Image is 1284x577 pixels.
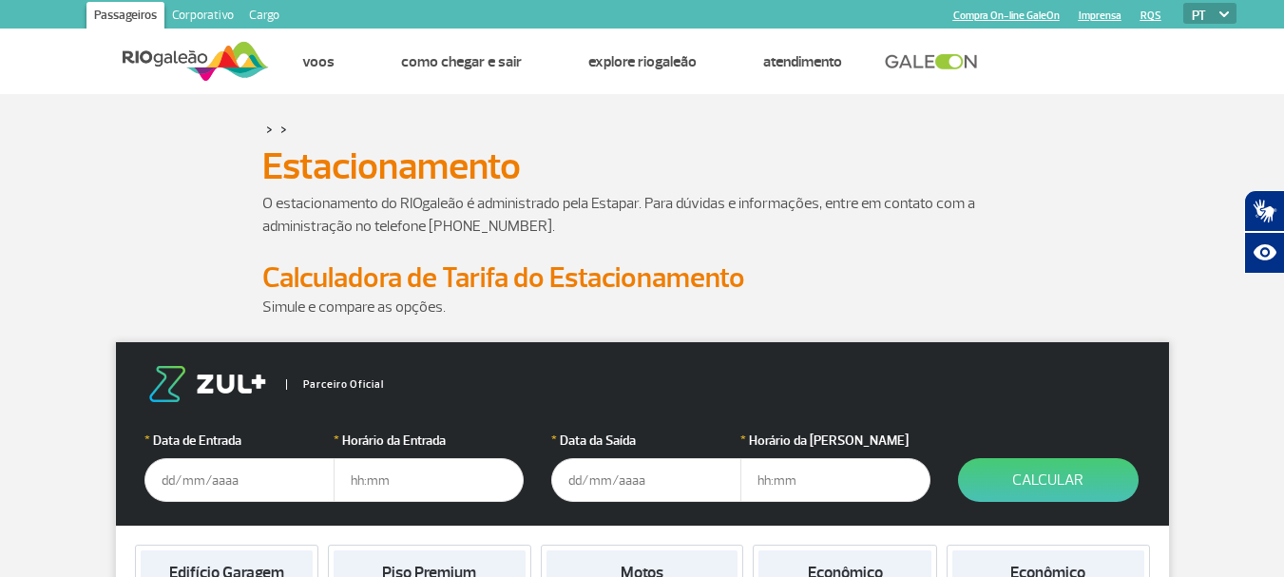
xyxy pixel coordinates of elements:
[953,10,1060,22] a: Compra On-line GaleOn
[280,118,287,140] a: >
[262,296,1023,318] p: Simule e compare as opções.
[1244,190,1284,274] div: Plugin de acessibilidade da Hand Talk.
[262,150,1023,183] h1: Estacionamento
[144,431,335,451] label: Data de Entrada
[1244,190,1284,232] button: Abrir tradutor de língua de sinais.
[286,379,384,390] span: Parceiro Oficial
[740,458,930,502] input: hh:mm
[334,458,524,502] input: hh:mm
[1244,232,1284,274] button: Abrir recursos assistivos.
[958,458,1139,502] button: Calcular
[266,118,273,140] a: >
[334,431,524,451] label: Horário da Entrada
[164,2,241,32] a: Corporativo
[551,458,741,502] input: dd/mm/aaaa
[241,2,287,32] a: Cargo
[763,52,842,71] a: Atendimento
[262,260,1023,296] h2: Calculadora de Tarifa do Estacionamento
[551,431,741,451] label: Data da Saída
[144,366,270,402] img: logo-zul.png
[1079,10,1121,22] a: Imprensa
[86,2,164,32] a: Passageiros
[1140,10,1161,22] a: RQS
[302,52,335,71] a: Voos
[588,52,697,71] a: Explore RIOgaleão
[401,52,522,71] a: Como chegar e sair
[740,431,930,451] label: Horário da [PERSON_NAME]
[262,192,1023,238] p: O estacionamento do RIOgaleão é administrado pela Estapar. Para dúvidas e informações, entre em c...
[144,458,335,502] input: dd/mm/aaaa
